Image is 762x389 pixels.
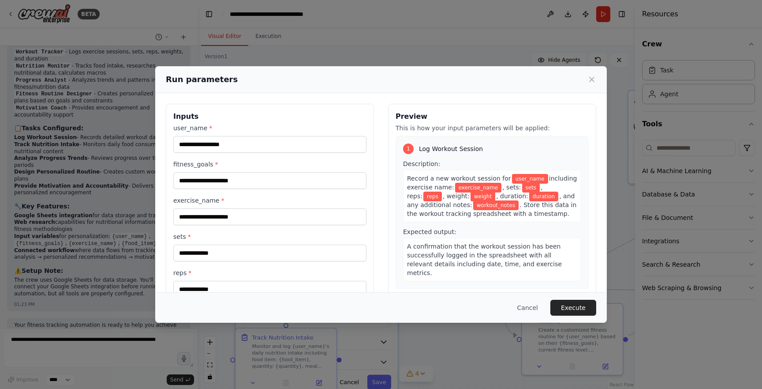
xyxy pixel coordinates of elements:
span: , duration: [496,193,528,200]
label: reps [173,268,366,277]
span: Log Workout Session [419,144,483,153]
span: Description: [403,160,440,167]
label: fitness_goals [173,160,366,169]
span: Variable: exercise_name [455,183,502,193]
button: Execute [550,300,596,316]
span: Variable: sets [522,183,540,193]
span: . Store this data in the workout tracking spreadsheet with a timestamp. [407,201,576,217]
h2: Run parameters [166,73,238,86]
span: Variable: reps [423,192,442,201]
label: sets [173,232,366,241]
label: user_name [173,124,366,132]
span: including exercise name: [407,175,577,191]
span: Variable: user_name [512,174,548,184]
p: This is how your input parameters will be applied: [396,124,589,132]
span: Variable: duration [529,192,559,201]
span: Variable: weight [471,192,495,201]
h3: Inputs [173,111,366,122]
span: , weight: [443,193,470,200]
div: 1 [403,144,414,154]
span: A confirmation that the workout session has been successfully logged in the spreadsheet with all ... [407,243,562,276]
span: , reps: [407,184,543,200]
h3: Preview [396,111,589,122]
span: , and any additional notes: [407,193,575,208]
span: Record a new workout session for [407,175,511,182]
span: Variable: workout_notes [473,200,519,210]
button: Cancel [510,300,545,316]
label: exercise_name [173,196,366,205]
span: Expected output: [403,228,456,235]
span: , sets: [502,184,521,191]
